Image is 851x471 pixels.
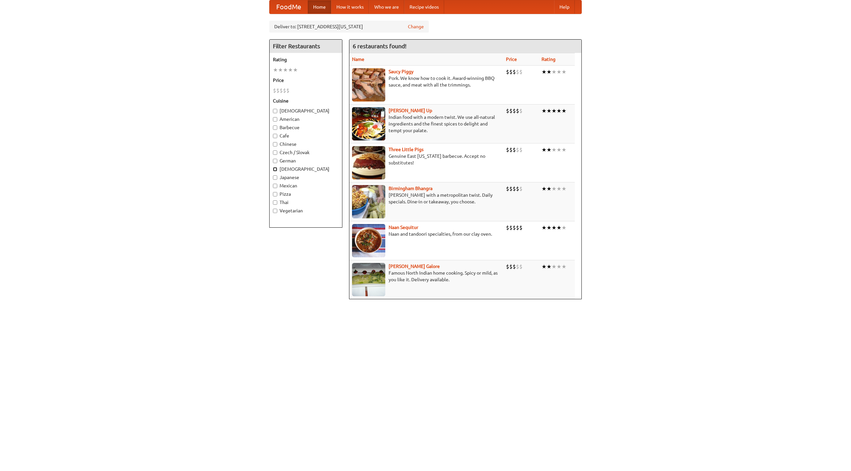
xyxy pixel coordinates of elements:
[273,108,339,114] label: [DEMOGRAPHIC_DATA]
[561,185,566,192] li: ★
[369,0,404,14] a: Who we are
[542,57,555,62] a: Rating
[273,191,339,197] label: Pizza
[389,225,418,230] a: Naan Sequitur
[516,68,519,76] li: $
[273,125,277,130] input: Barbecue
[389,147,424,152] a: Three Little Pigs
[556,185,561,192] li: ★
[331,0,369,14] a: How it works
[561,224,566,231] li: ★
[273,56,339,63] h5: Rating
[556,224,561,231] li: ★
[288,66,293,74] li: ★
[273,150,277,155] input: Czech / Slovak
[551,263,556,270] li: ★
[509,263,513,270] li: $
[547,107,551,115] li: ★
[506,146,509,153] li: $
[513,185,516,192] li: $
[519,224,523,231] li: $
[506,57,517,62] a: Price
[352,231,501,237] p: Naan and tandoori specialties, from our clay oven.
[293,66,298,74] li: ★
[551,68,556,76] li: ★
[519,68,523,76] li: $
[273,141,339,147] label: Chinese
[547,185,551,192] li: ★
[516,146,519,153] li: $
[352,263,385,296] img: currygalore.jpg
[509,107,513,115] li: $
[506,107,509,115] li: $
[513,224,516,231] li: $
[352,192,501,205] p: [PERSON_NAME] with a metropolitan twist. Daily specials. Dine-in or takeaway, you choose.
[551,107,556,115] li: ★
[561,263,566,270] li: ★
[509,224,513,231] li: $
[352,185,385,218] img: bhangra.jpg
[554,0,575,14] a: Help
[389,69,414,74] a: Saucy Piggy
[273,157,339,164] label: German
[506,224,509,231] li: $
[273,166,339,172] label: [DEMOGRAPHIC_DATA]
[273,109,277,113] input: [DEMOGRAPHIC_DATA]
[551,185,556,192] li: ★
[273,200,277,205] input: Thai
[519,146,523,153] li: $
[273,182,339,189] label: Mexican
[352,57,364,62] a: Name
[352,270,501,283] p: Famous North Indian home cooking. Spicy or mild, as you like it. Delivery available.
[283,66,288,74] li: ★
[519,185,523,192] li: $
[273,87,276,94] li: $
[269,21,429,33] div: Deliver to: [STREET_ADDRESS][US_STATE]
[542,224,547,231] li: ★
[352,75,501,88] p: Pork. We know how to cook it. Award-winning BBQ sauce, and meat with all the trimmings.
[542,185,547,192] li: ★
[276,87,280,94] li: $
[547,68,551,76] li: ★
[389,264,440,269] b: [PERSON_NAME] Galore
[273,192,277,196] input: Pizza
[519,107,523,115] li: $
[516,107,519,115] li: $
[389,186,432,191] b: Birmingham Bhangra
[408,23,424,30] a: Change
[273,167,277,171] input: [DEMOGRAPHIC_DATA]
[352,68,385,102] img: saucy.jpg
[352,153,501,166] p: Genuine East [US_STATE] barbecue. Accept no substitutes!
[556,68,561,76] li: ★
[273,159,277,163] input: German
[273,184,277,188] input: Mexican
[519,263,523,270] li: $
[556,107,561,115] li: ★
[273,142,277,146] input: Chinese
[273,124,339,131] label: Barbecue
[506,185,509,192] li: $
[542,263,547,270] li: ★
[561,68,566,76] li: ★
[542,68,547,76] li: ★
[506,68,509,76] li: $
[551,224,556,231] li: ★
[561,146,566,153] li: ★
[270,0,308,14] a: FoodMe
[389,108,432,113] a: [PERSON_NAME] Up
[513,146,516,153] li: $
[509,146,513,153] li: $
[286,87,290,94] li: $
[273,132,339,139] label: Cafe
[542,107,547,115] li: ★
[509,68,513,76] li: $
[352,146,385,179] img: littlepigs.jpg
[308,0,331,14] a: Home
[273,207,339,214] label: Vegetarian
[353,43,407,49] ng-pluralize: 6 restaurants found!
[547,224,551,231] li: ★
